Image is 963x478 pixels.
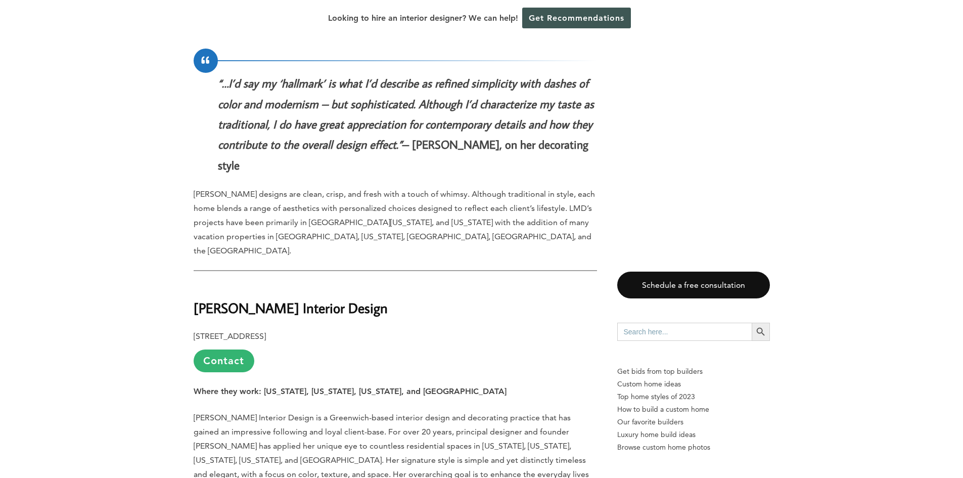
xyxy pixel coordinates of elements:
[617,365,770,378] p: Get bids from top builders
[617,323,752,341] input: Search here...
[218,73,597,175] p: – [PERSON_NAME], on her decorating style
[617,272,770,298] a: Schedule a free consultation
[617,416,770,428] a: Our favorite builders
[194,386,507,396] strong: Where they work: [US_STATE], [US_STATE], [US_STATE], and [GEOGRAPHIC_DATA]
[522,8,631,28] a: Get Recommendations
[194,350,254,372] a: Contact
[617,428,770,441] a: Luxury home build ideas
[617,390,770,403] a: Top home styles of 2023
[194,187,597,258] p: [PERSON_NAME] designs are clean, crisp, and fresh with a touch of whimsy. Although traditional in...
[755,326,766,337] svg: Search
[617,403,770,416] a: How to build a custom home
[218,75,594,152] em: “…I’d say my ‘hallmark’ is what I’d describe as refined simplicity with dashes of color and moder...
[617,378,770,390] a: Custom home ideas
[194,329,597,372] p: [STREET_ADDRESS]
[194,299,388,317] strong: [PERSON_NAME] Interior Design
[617,441,770,454] a: Browse custom home photos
